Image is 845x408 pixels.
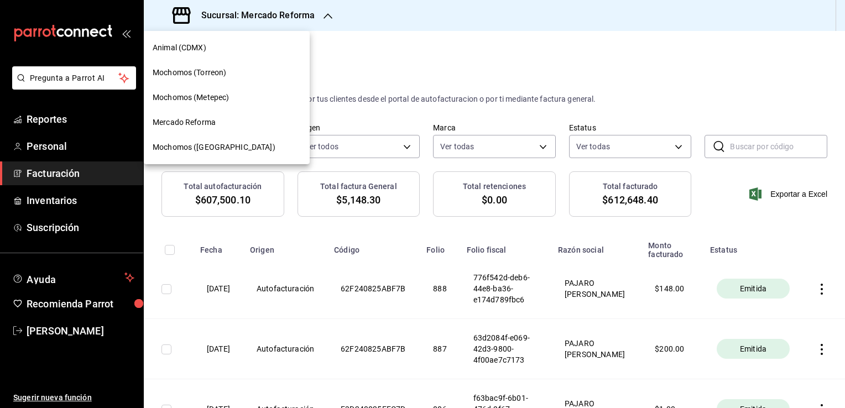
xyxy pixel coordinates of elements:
div: Animal (CDMX) [144,35,310,60]
span: Mochomos ([GEOGRAPHIC_DATA]) [153,142,275,153]
div: Mochomos (Metepec) [144,85,310,110]
span: Mochomos (Torreon) [153,67,226,79]
div: Mercado Reforma [144,110,310,135]
div: Mochomos (Torreon) [144,60,310,85]
span: Mochomos (Metepec) [153,92,229,103]
span: Animal (CDMX) [153,42,206,54]
div: Mochomos ([GEOGRAPHIC_DATA]) [144,135,310,160]
span: Mercado Reforma [153,117,216,128]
